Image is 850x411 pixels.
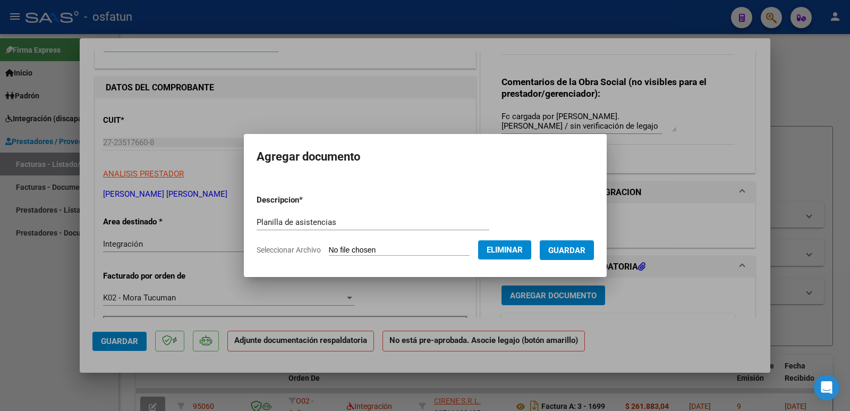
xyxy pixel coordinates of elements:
[257,147,594,167] h2: Agregar documento
[487,245,523,255] span: Eliminar
[814,375,839,400] div: Open Intercom Messenger
[257,194,358,206] p: Descripcion
[540,240,594,260] button: Guardar
[478,240,531,259] button: Eliminar
[548,246,585,255] span: Guardar
[257,246,321,254] span: Seleccionar Archivo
